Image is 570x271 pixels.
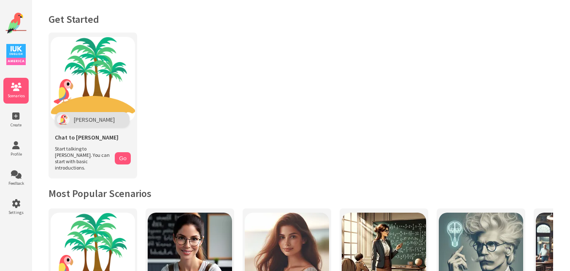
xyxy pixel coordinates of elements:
[3,122,29,128] span: Create
[3,181,29,186] span: Feedback
[49,187,553,200] h2: Most Popular Scenarios
[55,145,111,171] span: Start talking to [PERSON_NAME]. You can start with basic introductions.
[115,152,131,164] button: Go
[3,151,29,157] span: Profile
[3,93,29,99] span: Scenarios
[74,116,115,123] span: [PERSON_NAME]
[3,210,29,215] span: Settings
[49,13,553,26] h1: Get Started
[51,37,135,121] img: Chat with Polly
[57,114,70,125] img: Polly
[5,13,27,34] img: Website Logo
[55,134,119,141] span: Chat to [PERSON_NAME]
[6,44,26,65] img: IUK Logo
